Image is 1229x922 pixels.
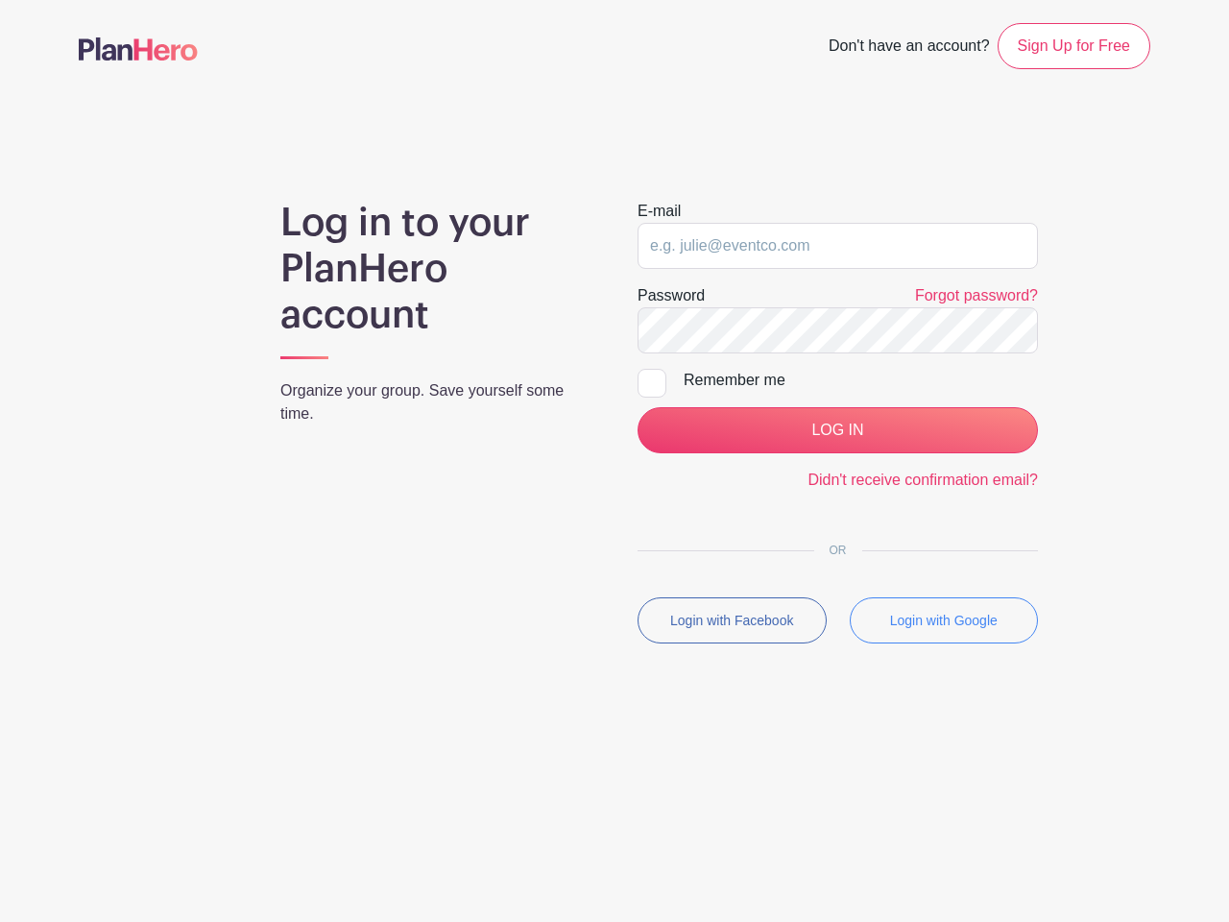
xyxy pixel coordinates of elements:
a: Sign Up for Free [998,23,1150,69]
input: LOG IN [638,407,1038,453]
a: Forgot password? [915,287,1038,303]
button: Login with Google [850,597,1039,643]
label: Password [638,284,705,307]
div: Remember me [684,369,1038,392]
small: Login with Google [890,613,998,628]
a: Didn't receive confirmation email? [807,472,1038,488]
button: Login with Facebook [638,597,827,643]
p: Organize your group. Save yourself some time. [280,379,591,425]
h1: Log in to your PlanHero account [280,200,591,338]
input: e.g. julie@eventco.com [638,223,1038,269]
small: Login with Facebook [670,613,793,628]
span: OR [814,544,862,557]
img: logo-507f7623f17ff9eddc593b1ce0a138ce2505c220e1c5a4e2b4648c50719b7d32.svg [79,37,198,61]
label: E-mail [638,200,681,223]
span: Don't have an account? [829,27,990,69]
